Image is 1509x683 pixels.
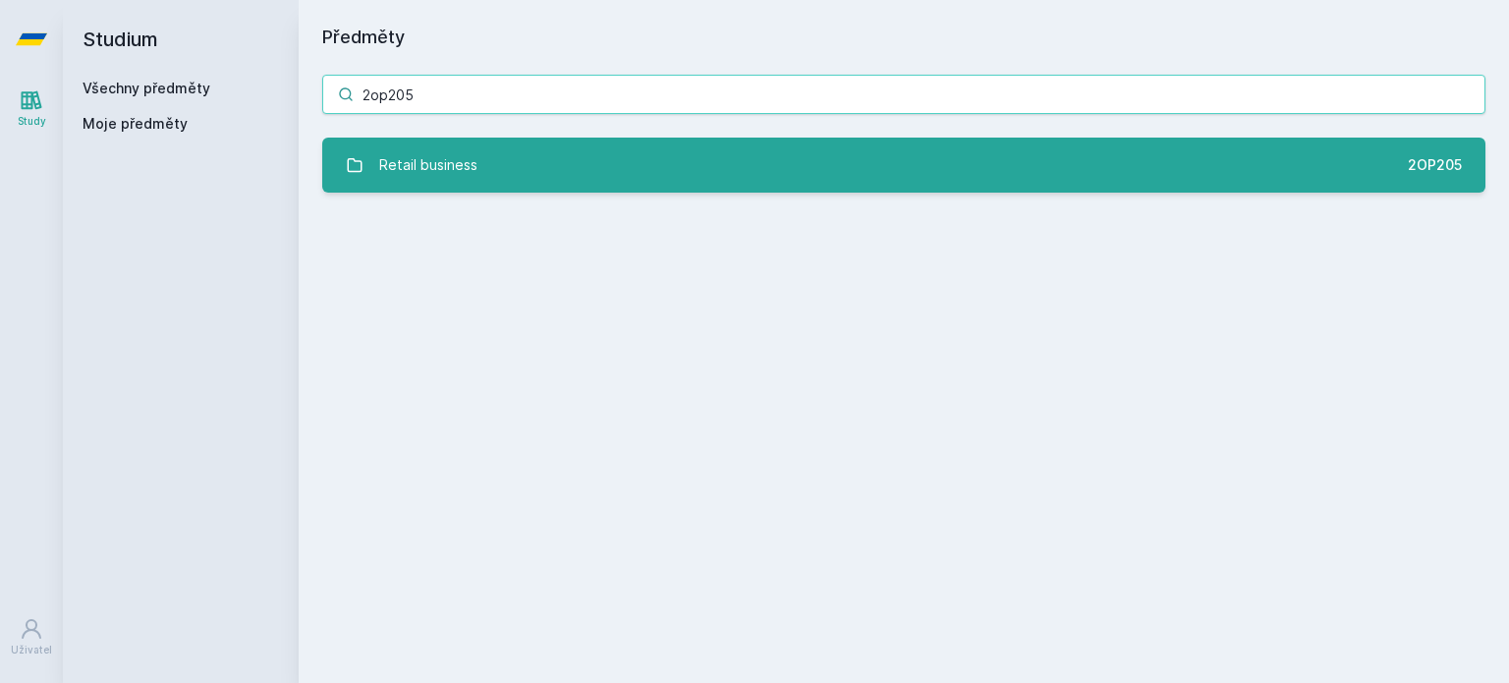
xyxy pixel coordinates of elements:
[11,643,52,657] div: Uživatel
[4,79,59,139] a: Study
[1408,155,1462,175] div: 2OP205
[18,114,46,129] div: Study
[322,138,1485,193] a: Retail business 2OP205
[322,75,1485,114] input: Název nebo ident předmětu…
[83,114,188,134] span: Moje předměty
[83,80,210,96] a: Všechny předměty
[379,145,477,185] div: Retail business
[4,607,59,667] a: Uživatel
[322,24,1485,51] h1: Předměty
